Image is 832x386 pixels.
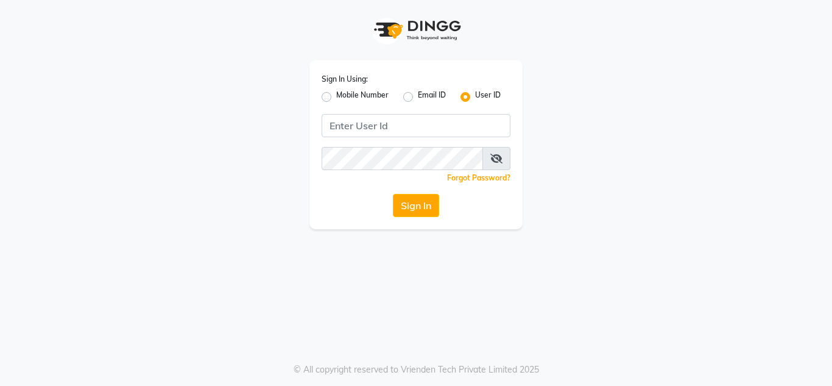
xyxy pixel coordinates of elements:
input: Username [322,147,483,170]
img: logo1.svg [367,12,465,48]
label: User ID [475,90,501,104]
label: Email ID [418,90,446,104]
button: Sign In [393,194,439,217]
a: Forgot Password? [447,173,510,182]
label: Mobile Number [336,90,389,104]
label: Sign In Using: [322,74,368,85]
input: Username [322,114,510,137]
